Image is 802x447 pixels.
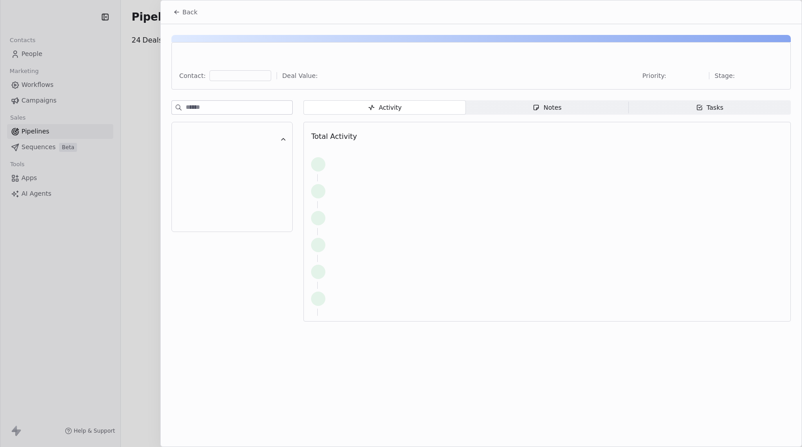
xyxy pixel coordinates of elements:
[168,4,203,20] button: Back
[642,71,666,80] span: Priority:
[696,103,724,112] div: Tasks
[179,71,205,80] div: Contact:
[533,103,561,112] div: Notes
[715,71,735,80] span: Stage:
[282,71,318,80] span: Deal Value:
[311,132,357,141] span: Total Activity
[182,8,197,17] span: Back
